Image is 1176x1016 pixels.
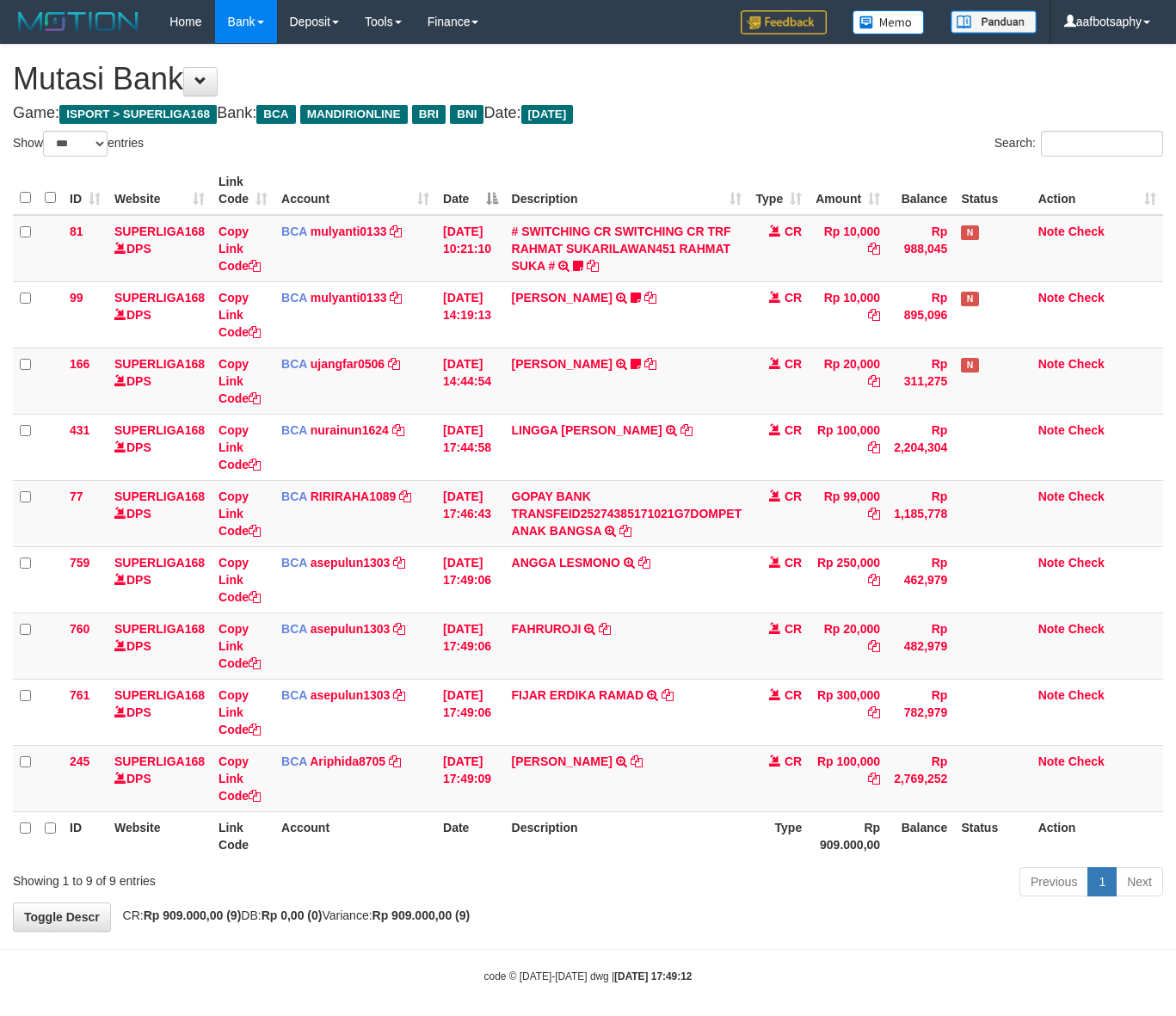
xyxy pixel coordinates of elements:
[785,556,802,570] span: CR
[748,811,809,860] th: Type
[887,348,954,414] td: Rp 311,275
[390,291,402,305] a: Copy mulyanti0133 to clipboard
[108,166,212,215] th: Website: activate to sort column ascending
[108,281,212,348] td: DPS
[311,490,397,503] a: RIRIRAHA1089
[619,524,631,538] a: Copy GOPAY BANK TRANSFEID25274385171021G7DOMPET ANAK BANGSA to clipboard
[392,423,404,437] a: Copy nurainun1624 to clipboard
[311,622,391,636] a: asepulun1303
[373,908,471,922] strong: Rp 909.000,00 (9)
[809,348,887,414] td: Rp 20,000
[389,754,401,768] a: Copy Ariphida8705 to clipboard
[114,622,205,636] a: SUPERLIGA168
[311,423,389,437] a: nurainun1624
[399,490,411,503] a: Copy RIRIRAHA1089 to clipboard
[887,480,954,546] td: Rp 1,185,778
[961,225,978,240] span: Has Note
[212,166,274,215] th: Link Code: activate to sort column ascending
[13,105,1163,122] h4: Game: Bank: Date:
[644,291,656,305] a: Copy MUHAMMAD REZA to clipboard
[114,688,205,702] a: SUPERLIGA168
[300,105,408,124] span: MANDIRIONLINE
[1087,867,1117,896] a: 1
[281,622,307,636] span: BCA
[887,745,954,811] td: Rp 2,769,252
[393,688,405,702] a: Copy asepulun1303 to clipboard
[281,754,307,768] span: BCA
[1031,166,1163,215] th: Action: activate to sort column ascending
[1068,754,1105,768] a: Check
[436,215,504,282] td: [DATE] 10:21:10
[436,348,504,414] td: [DATE] 14:44:54
[114,754,205,768] a: SUPERLIGA168
[63,166,108,215] th: ID: activate to sort column ascending
[219,423,261,471] a: Copy Link Code
[809,480,887,546] td: Rp 99,000
[484,970,693,982] small: code © [DATE]-[DATE] dwg |
[114,908,471,922] span: CR: DB: Variance:
[887,414,954,480] td: Rp 2,204,304
[614,970,692,982] strong: [DATE] 17:49:12
[809,811,887,860] th: Rp 909.000,00
[311,357,385,371] a: ujangfar0506
[63,811,108,860] th: ID
[1038,225,1065,238] a: Note
[961,358,978,373] span: Has Note
[144,908,242,922] strong: Rp 909.000,00 (9)
[108,546,212,613] td: DPS
[1068,357,1105,371] a: Check
[108,348,212,414] td: DPS
[809,215,887,282] td: Rp 10,000
[1068,622,1105,636] a: Check
[281,490,307,503] span: BCA
[1068,556,1105,570] a: Check
[274,811,436,860] th: Account
[785,490,802,503] span: CR
[108,414,212,480] td: DPS
[1038,622,1065,636] a: Note
[436,613,504,679] td: [DATE] 17:49:06
[212,811,274,860] th: Link Code
[108,745,212,811] td: DPS
[70,754,89,768] span: 245
[70,357,89,371] span: 166
[281,225,307,238] span: BCA
[114,490,205,503] a: SUPERLIGA168
[1038,754,1065,768] a: Note
[13,131,144,157] label: Show entries
[436,679,504,745] td: [DATE] 17:49:06
[887,679,954,745] td: Rp 782,979
[256,105,295,124] span: BCA
[809,679,887,745] td: Rp 300,000
[43,131,108,157] select: Showentries
[219,556,261,604] a: Copy Link Code
[809,281,887,348] td: Rp 10,000
[1041,131,1163,157] input: Search:
[108,613,212,679] td: DPS
[70,225,83,238] span: 81
[868,374,880,388] a: Copy Rp 20,000 to clipboard
[785,622,802,636] span: CR
[868,308,880,322] a: Copy Rp 10,000 to clipboard
[1068,423,1105,437] a: Check
[1038,556,1065,570] a: Note
[887,613,954,679] td: Rp 482,979
[70,688,89,702] span: 761
[219,357,261,405] a: Copy Link Code
[114,291,205,305] a: SUPERLIGA168
[1031,811,1163,860] th: Action
[1038,688,1065,702] a: Note
[281,688,307,702] span: BCA
[70,622,89,636] span: 760
[108,480,212,546] td: DPS
[961,292,978,306] span: Has Note
[512,357,613,371] a: [PERSON_NAME]
[281,357,307,371] span: BCA
[219,490,261,538] a: Copy Link Code
[1068,225,1105,238] a: Check
[310,754,385,768] a: Ariphida8705
[436,745,504,811] td: [DATE] 17:49:09
[631,754,643,768] a: Copy ENDRA SALASA to clipboard
[390,225,402,238] a: Copy mulyanti0133 to clipboard
[505,166,749,215] th: Description: activate to sort column ascending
